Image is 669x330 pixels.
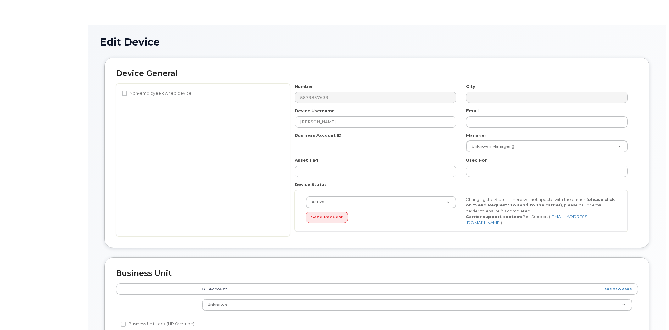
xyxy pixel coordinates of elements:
[116,69,638,78] h2: Device General
[466,132,486,138] label: Manager
[202,299,632,311] a: Unknown
[308,199,325,205] span: Active
[208,302,227,307] span: Unknown
[122,91,127,96] input: Non-employee owned device
[461,196,621,226] div: Changing the Status in here will not update with the carrier, , please call or email carrier to e...
[295,182,327,188] label: Device Status
[468,144,514,149] span: Unknown Manager ()
[295,84,313,90] label: Number
[466,157,487,163] label: Used For
[605,286,632,292] a: add new code
[196,283,638,295] th: GL Account
[295,132,342,138] label: Business Account ID
[466,84,475,90] label: City
[295,157,318,163] label: Asset Tag
[466,108,479,114] label: Email
[306,212,348,223] button: Send Request
[100,36,654,47] h1: Edit Device
[295,108,335,114] label: Device Username
[121,322,126,327] input: Business Unit Lock (HR Override)
[122,90,192,97] label: Non-employee owned device
[116,269,638,278] h2: Business Unit
[306,197,456,208] a: Active
[121,320,194,328] label: Business Unit Lock (HR Override)
[466,214,522,219] strong: Carrier support contact:
[466,214,589,225] a: [EMAIL_ADDRESS][DOMAIN_NAME]
[466,141,627,152] a: Unknown Manager ()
